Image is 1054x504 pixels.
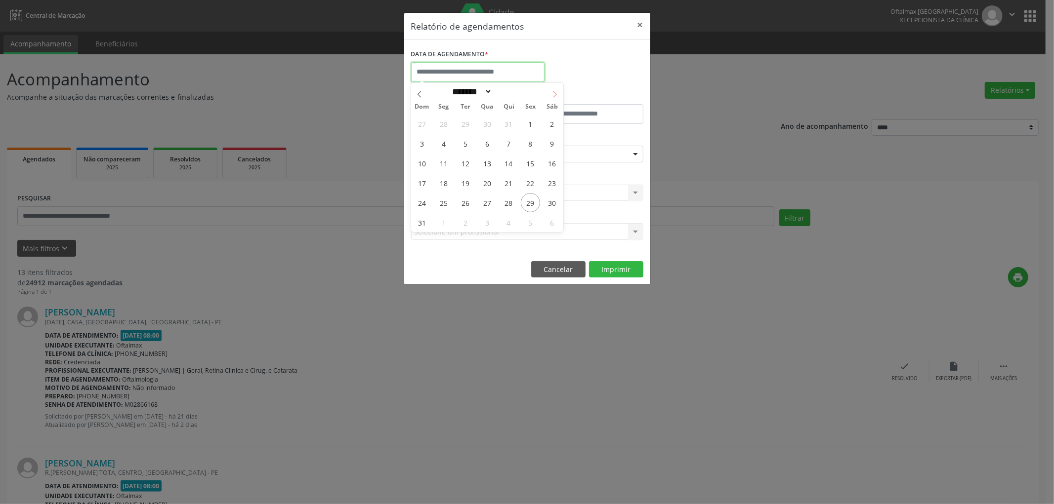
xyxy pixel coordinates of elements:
[521,154,540,173] span: Agosto 15, 2025
[411,20,524,33] h5: Relatório de agendamentos
[412,114,431,133] span: Julho 27, 2025
[531,261,586,278] button: Cancelar
[520,104,542,110] span: Sex
[499,134,518,153] span: Agosto 7, 2025
[499,213,518,232] span: Setembro 4, 2025
[434,114,453,133] span: Julho 28, 2025
[521,173,540,193] span: Agosto 22, 2025
[521,213,540,232] span: Setembro 5, 2025
[412,193,431,212] span: Agosto 24, 2025
[449,86,493,97] select: Month
[631,13,650,37] button: Close
[434,173,453,193] span: Agosto 18, 2025
[521,193,540,212] span: Agosto 29, 2025
[477,193,497,212] span: Agosto 27, 2025
[476,104,498,110] span: Qua
[521,114,540,133] span: Agosto 1, 2025
[434,213,453,232] span: Setembro 1, 2025
[543,173,562,193] span: Agosto 23, 2025
[412,134,431,153] span: Agosto 3, 2025
[543,134,562,153] span: Agosto 9, 2025
[477,114,497,133] span: Julho 30, 2025
[411,104,433,110] span: Dom
[543,114,562,133] span: Agosto 2, 2025
[498,104,520,110] span: Qui
[455,104,476,110] span: Ter
[434,134,453,153] span: Agosto 4, 2025
[477,154,497,173] span: Agosto 13, 2025
[477,134,497,153] span: Agosto 6, 2025
[530,89,643,104] label: ATÉ
[456,154,475,173] span: Agosto 12, 2025
[412,173,431,193] span: Agosto 17, 2025
[456,173,475,193] span: Agosto 19, 2025
[456,193,475,212] span: Agosto 26, 2025
[499,173,518,193] span: Agosto 21, 2025
[477,213,497,232] span: Setembro 3, 2025
[411,47,489,62] label: DATA DE AGENDAMENTO
[499,193,518,212] span: Agosto 28, 2025
[434,154,453,173] span: Agosto 11, 2025
[433,104,455,110] span: Seg
[521,134,540,153] span: Agosto 8, 2025
[542,104,563,110] span: Sáb
[543,154,562,173] span: Agosto 16, 2025
[412,213,431,232] span: Agosto 31, 2025
[434,193,453,212] span: Agosto 25, 2025
[492,86,525,97] input: Year
[456,134,475,153] span: Agosto 5, 2025
[477,173,497,193] span: Agosto 20, 2025
[456,213,475,232] span: Setembro 2, 2025
[412,154,431,173] span: Agosto 10, 2025
[456,114,475,133] span: Julho 29, 2025
[499,114,518,133] span: Julho 31, 2025
[543,213,562,232] span: Setembro 6, 2025
[589,261,643,278] button: Imprimir
[499,154,518,173] span: Agosto 14, 2025
[543,193,562,212] span: Agosto 30, 2025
